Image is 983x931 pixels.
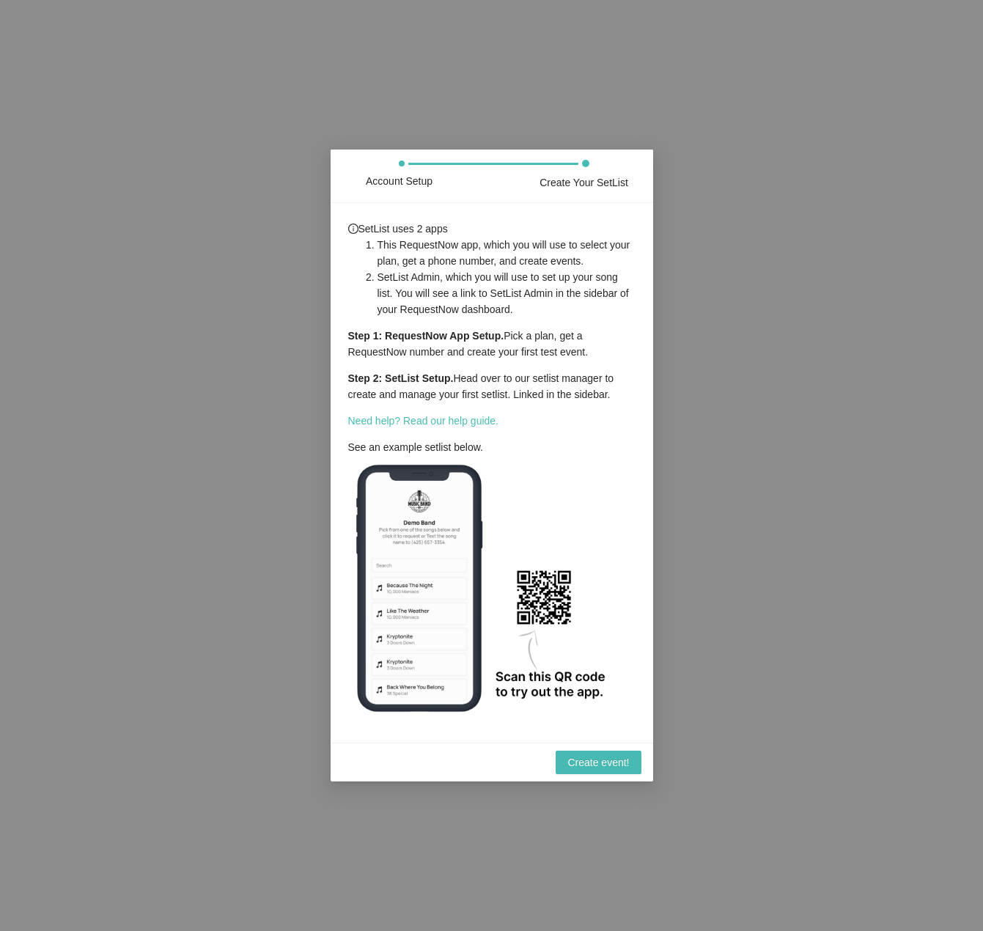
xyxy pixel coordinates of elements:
[385,372,453,384] b: SetList Setup.
[385,330,504,342] b: RequestNow App Setup.
[366,173,432,189] div: Account Setup
[378,237,636,269] li: This RequestNow app, which you will use to select your plan, get a phone number, and create events.
[348,221,636,317] p: SetList uses 2 apps
[567,754,629,770] span: Create event!
[348,221,636,725] div: See an example setlist below.
[348,372,383,384] b: Step 2:
[348,370,636,402] p: Head over to our setlist manager to create and manage your first setlist. Linked in the sidebar.
[348,328,636,360] p: Pick a plan, get a RequestNow number and create your first test event.
[348,224,358,234] span: info-circle
[540,174,628,191] div: Create Your SetList
[348,455,641,725] img: setlist_example.png
[556,751,641,774] button: Create event!
[348,415,499,427] a: Need help? Read our help guide.
[348,330,383,342] b: Step 1:
[378,269,636,317] li: SetList Admin, which you will use to set up your song list. You will see a link to SetList Admin ...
